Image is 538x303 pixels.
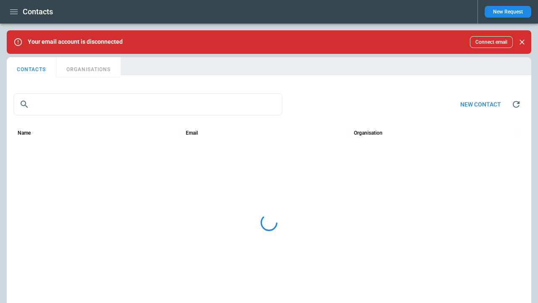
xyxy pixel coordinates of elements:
[186,130,198,136] div: Email
[516,36,528,48] button: Close
[454,96,508,114] button: New contact
[23,7,53,17] h1: Contacts
[354,130,382,136] div: Organisation
[28,38,123,45] p: Your email account is disconnected
[56,57,121,77] button: ORGANISATIONS
[7,57,56,77] button: CONTACTS
[470,36,513,48] button: Connect email
[18,130,31,136] div: Name
[485,6,531,18] button: New Request
[516,33,528,51] div: dismiss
